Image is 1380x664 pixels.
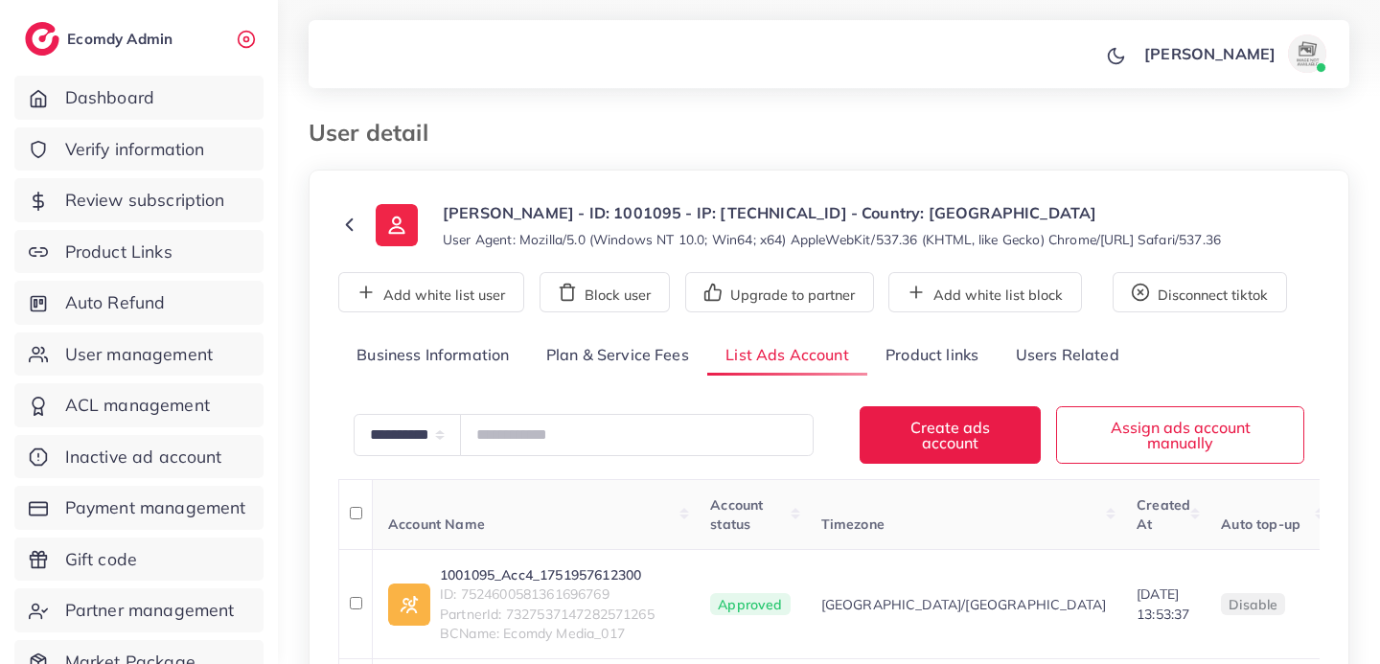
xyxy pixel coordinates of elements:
[440,584,655,604] span: ID: 7524600581361696769
[443,230,1221,249] small: User Agent: Mozilla/5.0 (Windows NT 10.0; Win64; x64) AppleWebKit/537.36 (KHTML, like Gecko) Chro...
[14,435,264,479] a: Inactive ad account
[65,547,137,572] span: Gift code
[338,335,528,377] a: Business Information
[65,598,235,623] span: Partner management
[867,335,997,377] a: Product links
[14,383,264,427] a: ACL management
[65,137,205,162] span: Verify information
[14,230,264,274] a: Product Links
[65,290,166,315] span: Auto Refund
[65,342,213,367] span: User management
[528,335,707,377] a: Plan & Service Fees
[14,538,264,582] a: Gift code
[14,127,264,172] a: Verify information
[888,272,1082,312] button: Add white list block
[14,486,264,530] a: Payment management
[997,335,1137,377] a: Users Related
[388,515,485,533] span: Account Name
[1137,585,1189,622] span: [DATE] 13:53:37
[1113,272,1287,312] button: Disconnect tiktok
[14,76,264,120] a: Dashboard
[338,272,524,312] button: Add white list user
[710,593,790,616] span: Approved
[65,495,246,520] span: Payment management
[376,204,418,246] img: ic-user-info.36bf1079.svg
[685,272,874,312] button: Upgrade to partner
[25,22,59,56] img: logo
[1134,34,1334,73] a: [PERSON_NAME]avatar
[443,201,1221,224] p: [PERSON_NAME] - ID: 1001095 - IP: [TECHNICAL_ID] - Country: [GEOGRAPHIC_DATA]
[440,605,655,624] span: PartnerId: 7327537147282571265
[1229,596,1277,613] span: disable
[14,178,264,222] a: Review subscription
[1137,496,1190,533] span: Created At
[1221,515,1300,533] span: Auto top-up
[388,584,430,626] img: ic-ad-info.7fc67b75.svg
[710,496,763,533] span: Account status
[65,85,154,110] span: Dashboard
[440,624,655,643] span: BCName: Ecomdy Media_017
[821,595,1107,614] span: [GEOGRAPHIC_DATA]/[GEOGRAPHIC_DATA]
[65,445,222,469] span: Inactive ad account
[65,240,172,264] span: Product Links
[14,332,264,377] a: User management
[821,515,885,533] span: Timezone
[309,119,444,147] h3: User detail
[67,30,177,48] h2: Ecomdy Admin
[540,272,670,312] button: Block user
[14,588,264,632] a: Partner management
[1288,34,1326,73] img: avatar
[707,335,867,377] a: List Ads Account
[14,281,264,325] a: Auto Refund
[65,188,225,213] span: Review subscription
[1056,406,1304,463] button: Assign ads account manually
[860,406,1041,463] button: Create ads account
[65,393,210,418] span: ACL management
[25,22,177,56] a: logoEcomdy Admin
[440,565,655,584] a: 1001095_Acc4_1751957612300
[1144,42,1276,65] p: [PERSON_NAME]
